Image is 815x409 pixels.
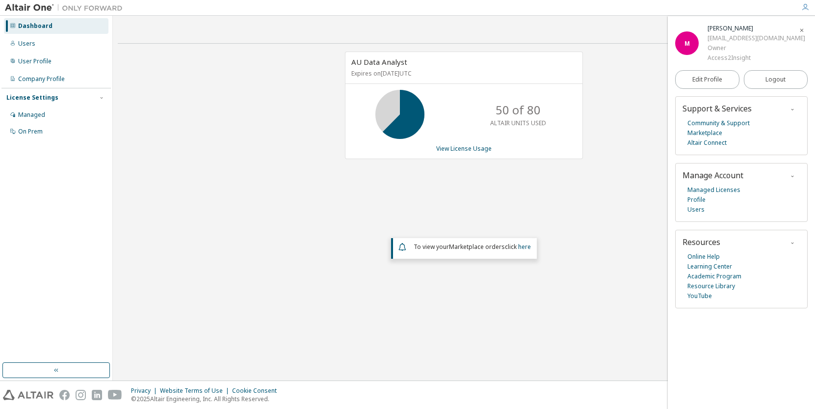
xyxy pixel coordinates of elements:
[518,243,531,251] a: here
[687,195,706,205] a: Profile
[5,3,128,13] img: Altair One
[18,57,52,65] div: User Profile
[687,252,720,262] a: Online Help
[3,390,53,400] img: altair_logo.svg
[131,387,160,395] div: Privacy
[351,57,407,67] span: AU Data Analyst
[708,43,805,53] div: Owner
[18,22,53,30] div: Dashboard
[160,387,232,395] div: Website Terms of Use
[18,75,65,83] div: Company Profile
[744,70,808,89] button: Logout
[687,118,750,128] a: Community & Support
[687,281,735,291] a: Resource Library
[687,262,732,272] a: Learning Center
[687,138,727,148] a: Altair Connect
[232,387,283,395] div: Cookie Consent
[414,243,531,251] span: To view your click
[18,111,45,119] div: Managed
[76,390,86,400] img: instagram.svg
[436,144,492,153] a: View License Usage
[675,70,739,89] a: Edit Profile
[351,69,574,78] p: Expires on [DATE] UTC
[59,390,70,400] img: facebook.svg
[683,103,752,114] span: Support & Services
[683,237,720,247] span: Resources
[687,272,741,281] a: Academic Program
[490,119,546,127] p: ALTAIR UNITS USED
[449,243,505,251] em: Marketplace orders
[684,39,690,48] span: M
[687,205,705,215] a: Users
[6,94,58,102] div: License Settings
[18,40,35,48] div: Users
[708,33,805,43] div: [EMAIL_ADDRESS][DOMAIN_NAME]
[687,185,740,195] a: Managed Licenses
[683,170,743,181] span: Manage Account
[496,102,541,118] p: 50 of 80
[687,128,722,138] a: Marketplace
[131,395,283,403] p: © 2025 Altair Engineering, Inc. All Rights Reserved.
[687,291,712,301] a: YouTube
[92,390,102,400] img: linkedin.svg
[18,128,43,136] div: On Prem
[692,76,722,83] span: Edit Profile
[708,53,805,63] div: Access2Insight
[108,390,122,400] img: youtube.svg
[708,24,805,33] div: Matt Johnson
[765,75,786,84] span: Logout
